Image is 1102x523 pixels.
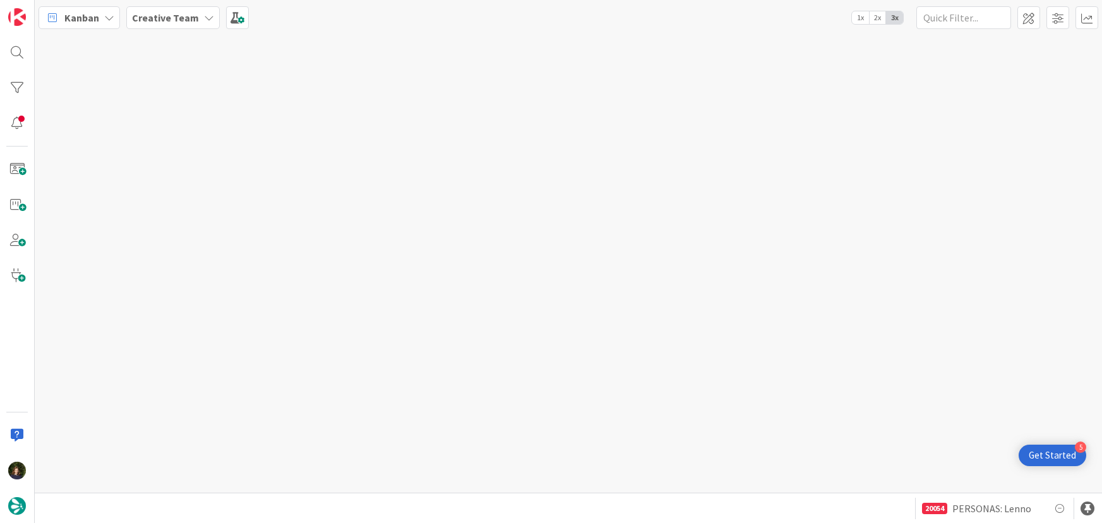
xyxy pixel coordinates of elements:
span: 1x [852,11,869,24]
span: Kanban [64,10,99,25]
div: 5 [1075,442,1086,453]
span: 3x [886,11,903,24]
span: PERSONAS: Lenno [952,501,1031,516]
span: 2x [869,11,886,24]
img: avatar [8,497,26,515]
div: 20054 [922,503,947,514]
div: Get Started [1029,449,1076,462]
div: Open Get Started checklist, remaining modules: 5 [1019,445,1086,466]
img: Visit kanbanzone.com [8,8,26,26]
img: MC [8,462,26,479]
input: Quick Filter... [916,6,1011,29]
b: Creative Team [132,11,199,24]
